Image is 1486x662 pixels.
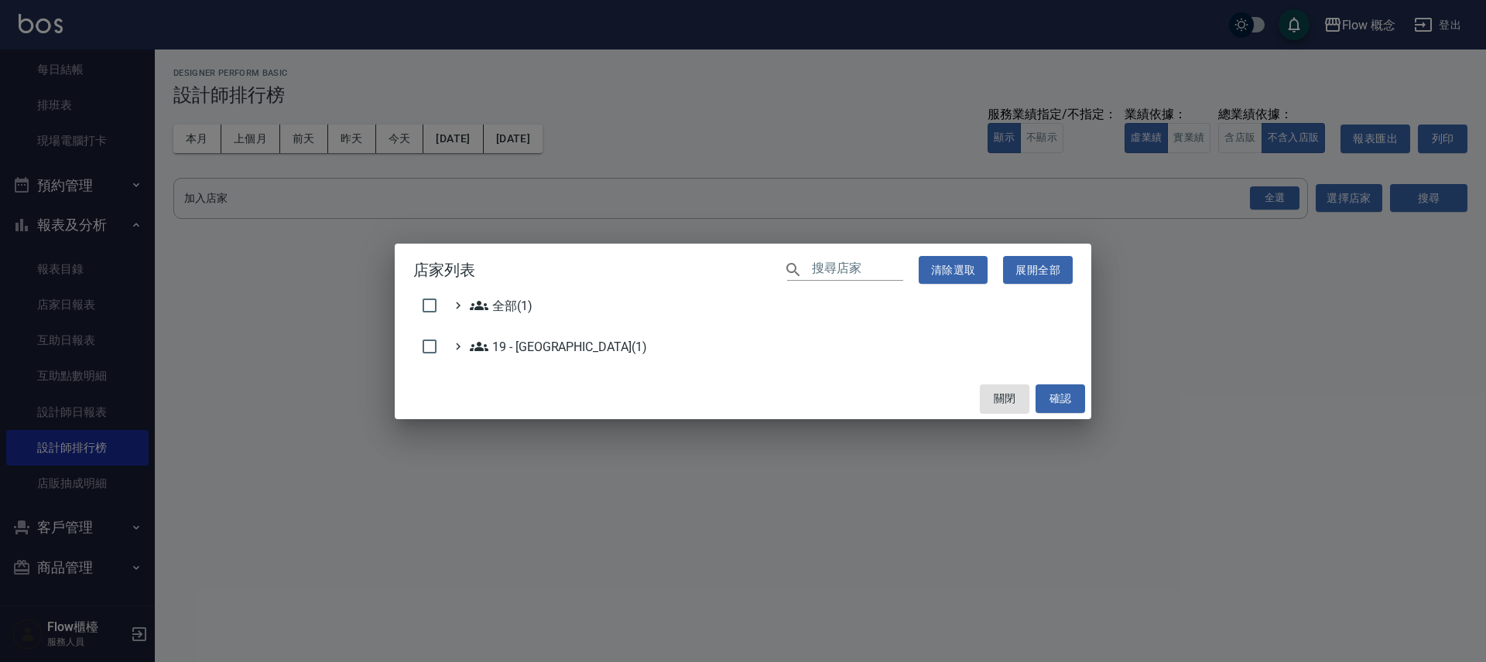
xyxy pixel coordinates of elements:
[1036,384,1085,413] button: 確認
[470,337,647,356] span: 19 - [GEOGRAPHIC_DATA](1)
[1003,256,1073,285] button: 展開全部
[812,258,903,281] input: 搜尋店家
[919,256,988,285] button: 清除選取
[470,296,532,315] span: 全部(1)
[395,244,1091,297] h2: 店家列表
[980,384,1029,413] button: 關閉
